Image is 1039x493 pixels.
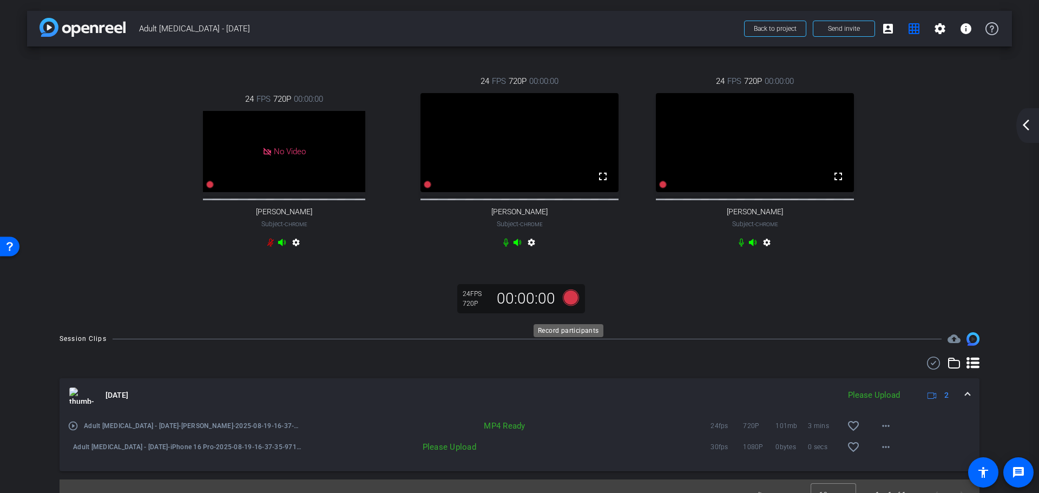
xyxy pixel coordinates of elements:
[727,207,783,216] span: [PERSON_NAME]
[463,290,490,298] div: 24
[948,332,961,345] span: Destinations for your clips
[285,221,307,227] span: Chrome
[808,420,840,431] span: 3 mins
[832,170,845,183] mat-icon: fullscreen
[520,221,543,227] span: Chrome
[1020,119,1033,132] mat-icon: arrow_back_ios_new
[261,219,307,229] span: Subject
[497,219,543,229] span: Subject
[273,93,291,105] span: 720P
[491,207,548,216] span: [PERSON_NAME]
[716,75,725,87] span: 24
[754,25,797,32] span: Back to project
[808,442,840,452] span: 0 secs
[73,442,303,452] span: Adult [MEDICAL_DATA] - [DATE]-iPhone 16 Pro-2025-08-19-16-37-35-971-2
[948,332,961,345] mat-icon: cloud_upload
[847,419,860,432] mat-icon: favorite_border
[843,389,905,402] div: Please Upload
[879,441,892,453] mat-icon: more_horiz
[765,75,794,87] span: 00:00:00
[490,290,562,308] div: 00:00:00
[727,75,741,87] span: FPS
[711,420,743,431] span: 24fps
[518,220,520,228] span: -
[828,24,860,33] span: Send invite
[257,93,271,105] span: FPS
[743,442,775,452] span: 1080P
[274,147,306,156] span: No Video
[744,75,762,87] span: 720P
[40,18,126,37] img: app-logo
[256,207,312,216] span: [PERSON_NAME]
[754,220,755,228] span: -
[977,466,990,479] mat-icon: accessibility
[84,420,303,431] span: Adult [MEDICAL_DATA] - [DATE]-[PERSON_NAME]-2025-08-19-16-37-35-971-1
[425,420,531,431] div: MP4 Ready
[245,93,254,105] span: 24
[966,332,979,345] img: Session clips
[481,75,489,87] span: 24
[69,387,94,404] img: thumb-nail
[744,21,806,37] button: Back to project
[711,442,743,452] span: 30fps
[463,299,490,308] div: 720P
[933,22,946,35] mat-icon: settings
[529,75,558,87] span: 00:00:00
[813,21,875,37] button: Send invite
[60,413,979,471] div: thumb-nail[DATE]Please Upload2
[775,442,808,452] span: 0bytes
[139,18,738,40] span: Adult [MEDICAL_DATA] - [DATE]
[775,420,808,431] span: 101mb
[283,220,285,228] span: -
[106,390,128,401] span: [DATE]
[470,290,482,298] span: FPS
[492,75,506,87] span: FPS
[534,324,603,337] div: Record participants
[944,390,949,401] span: 2
[847,441,860,453] mat-icon: favorite_border
[68,420,78,431] mat-icon: play_circle_outline
[1012,466,1025,479] mat-icon: message
[60,333,107,344] div: Session Clips
[732,219,778,229] span: Subject
[303,442,482,452] div: Please Upload
[294,93,323,105] span: 00:00:00
[879,419,892,432] mat-icon: more_horiz
[596,170,609,183] mat-icon: fullscreen
[509,75,527,87] span: 720P
[290,238,303,251] mat-icon: settings
[882,22,895,35] mat-icon: account_box
[760,238,773,251] mat-icon: settings
[908,22,920,35] mat-icon: grid_on
[60,378,979,413] mat-expansion-panel-header: thumb-nail[DATE]Please Upload2
[525,238,538,251] mat-icon: settings
[743,420,775,431] span: 720P
[959,22,972,35] mat-icon: info
[755,221,778,227] span: Chrome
